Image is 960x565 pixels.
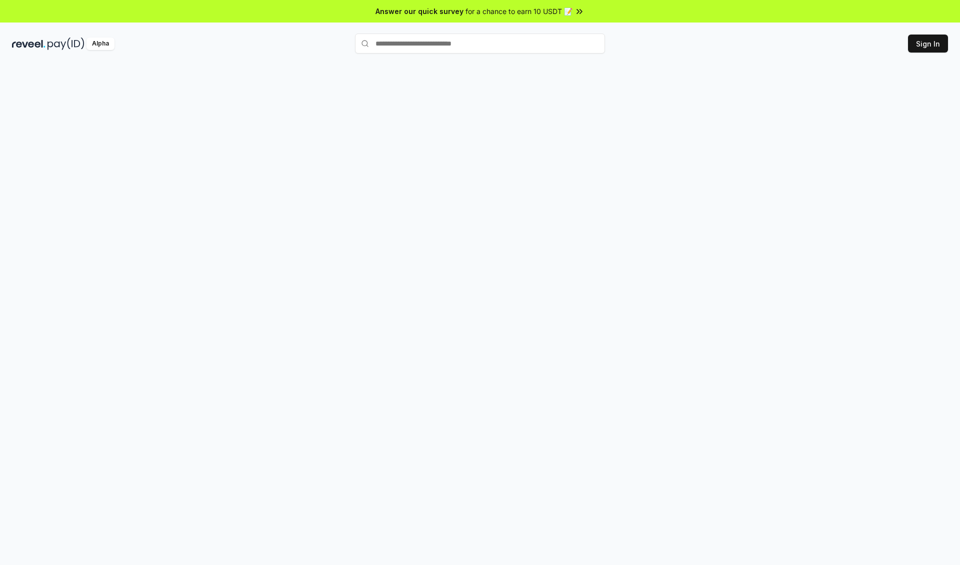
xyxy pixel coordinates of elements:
div: Alpha [86,38,114,50]
img: pay_id [47,38,84,50]
span: Answer our quick survey [375,6,463,17]
img: reveel_dark [12,38,45,50]
span: for a chance to earn 10 USDT 📝 [465,6,572,17]
button: Sign In [908,35,948,53]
